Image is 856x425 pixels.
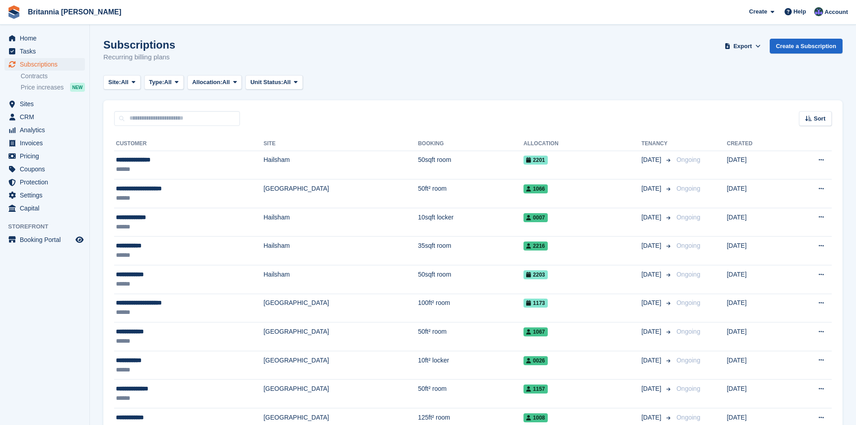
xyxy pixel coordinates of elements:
[103,75,141,90] button: Site: All
[727,351,787,380] td: [DATE]
[641,184,663,193] span: [DATE]
[103,39,175,51] h1: Subscriptions
[641,155,663,165] span: [DATE]
[523,327,548,336] span: 1067
[676,414,700,421] span: Ongoing
[676,357,700,364] span: Ongoing
[121,78,129,87] span: All
[149,78,164,87] span: Type:
[4,98,85,110] a: menu
[523,270,548,279] span: 2203
[676,328,700,335] span: Ongoing
[263,294,418,322] td: [GEOGRAPHIC_DATA]
[108,78,121,87] span: Site:
[20,163,74,175] span: Coupons
[250,78,283,87] span: Unit Status:
[4,32,85,45] a: menu
[263,265,418,294] td: Hailsham
[263,179,418,208] td: [GEOGRAPHIC_DATA]
[418,237,523,265] td: 35sqft room
[794,7,806,16] span: Help
[523,184,548,193] span: 1066
[283,78,291,87] span: All
[20,45,74,58] span: Tasks
[523,413,548,422] span: 1008
[723,39,763,54] button: Export
[20,111,74,123] span: CRM
[192,78,222,87] span: Allocation:
[263,351,418,380] td: [GEOGRAPHIC_DATA]
[641,413,663,422] span: [DATE]
[263,151,418,179] td: Hailsham
[222,78,230,87] span: All
[20,58,74,71] span: Subscriptions
[263,208,418,237] td: Hailsham
[418,208,523,237] td: 10sqft locker
[4,202,85,215] a: menu
[70,83,85,92] div: NEW
[814,114,825,123] span: Sort
[21,83,64,92] span: Price increases
[727,265,787,294] td: [DATE]
[418,351,523,380] td: 10ft² locker
[20,124,74,136] span: Analytics
[114,137,263,151] th: Customer
[187,75,242,90] button: Allocation: All
[263,237,418,265] td: Hailsham
[4,137,85,149] a: menu
[20,176,74,188] span: Protection
[641,213,663,222] span: [DATE]
[523,356,548,365] span: 0026
[523,213,548,222] span: 0007
[20,233,74,246] span: Booking Portal
[263,137,418,151] th: Site
[418,322,523,351] td: 50ft² room
[8,222,89,231] span: Storefront
[523,385,548,394] span: 1157
[418,294,523,322] td: 100ft² room
[4,45,85,58] a: menu
[103,52,175,63] p: Recurring billing plans
[641,356,663,365] span: [DATE]
[676,271,700,278] span: Ongoing
[4,124,85,136] a: menu
[727,151,787,179] td: [DATE]
[727,137,787,151] th: Created
[523,242,548,251] span: 2216
[523,137,641,151] th: Allocation
[20,32,74,45] span: Home
[4,163,85,175] a: menu
[676,242,700,249] span: Ongoing
[676,214,700,221] span: Ongoing
[727,208,787,237] td: [DATE]
[4,176,85,188] a: menu
[641,298,663,308] span: [DATE]
[418,380,523,408] td: 50ft² room
[727,294,787,322] td: [DATE]
[676,156,700,163] span: Ongoing
[7,5,21,19] img: stora-icon-8386f47178a22dfd0bd8f6a31ec36ba5ce8667c1dd55bd0f319d3a0aa187defe.svg
[4,150,85,162] a: menu
[20,202,74,215] span: Capital
[4,111,85,123] a: menu
[418,137,523,151] th: Booking
[20,98,74,110] span: Sites
[144,75,184,90] button: Type: All
[21,72,85,81] a: Contracts
[4,233,85,246] a: menu
[641,384,663,394] span: [DATE]
[20,150,74,162] span: Pricing
[814,7,823,16] img: Lee Cradock
[641,241,663,251] span: [DATE]
[676,299,700,306] span: Ongoing
[676,185,700,192] span: Ongoing
[164,78,172,87] span: All
[770,39,843,54] a: Create a Subscription
[749,7,767,16] span: Create
[20,189,74,201] span: Settings
[74,234,85,245] a: Preview store
[4,58,85,71] a: menu
[245,75,302,90] button: Unit Status: All
[523,299,548,308] span: 1173
[641,137,673,151] th: Tenancy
